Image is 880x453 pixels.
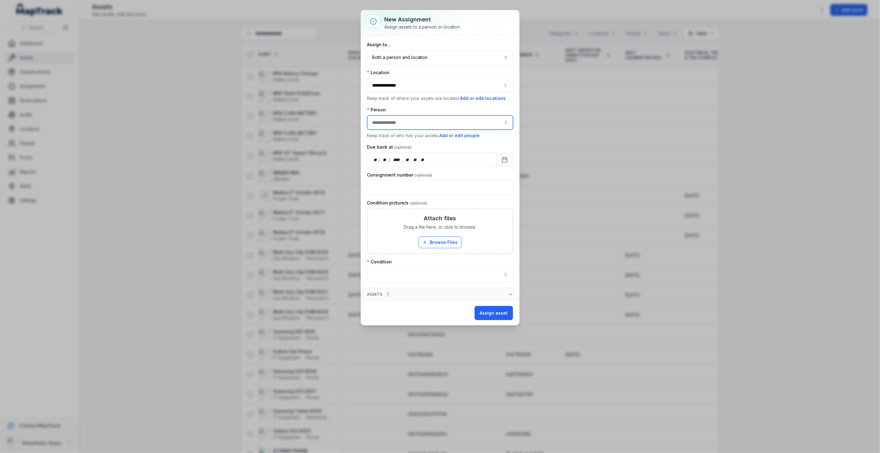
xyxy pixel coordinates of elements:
[385,24,461,30] div: Assign assets to a person or location.
[367,132,513,139] p: Keep track of who has your assets.
[419,157,426,163] div: am/pm,
[367,42,391,48] label: Assign to...
[424,214,456,223] h3: Attach files
[410,157,412,163] div: :
[367,200,427,206] label: Condition picture/s
[367,144,412,150] label: Due back at
[391,157,403,163] div: year,
[367,291,391,298] span: Assets
[367,50,513,65] button: Both a person and location
[475,306,513,320] button: Assign asset
[381,157,389,163] div: month,
[367,95,513,102] p: Keep track of where your assets are located.
[404,157,411,163] div: hour,
[367,107,386,113] label: Person
[367,115,513,130] input: assignment-add:person-label
[367,172,432,178] label: Consignment number
[389,157,391,163] div: /
[460,95,506,102] button: Add or edit locations
[385,291,391,298] div: 1
[496,153,513,167] button: Calendar
[403,157,404,163] div: ,
[439,132,480,139] button: Add or edit people
[367,70,390,76] label: Location
[367,259,392,265] label: Condition
[404,224,476,230] span: Drag a file here, or click to browse.
[372,157,379,163] div: day,
[378,157,381,163] div: /
[361,288,519,301] button: Assets1
[385,15,461,24] h3: New assignment
[412,157,418,163] div: minute,
[418,236,462,248] button: Browse Files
